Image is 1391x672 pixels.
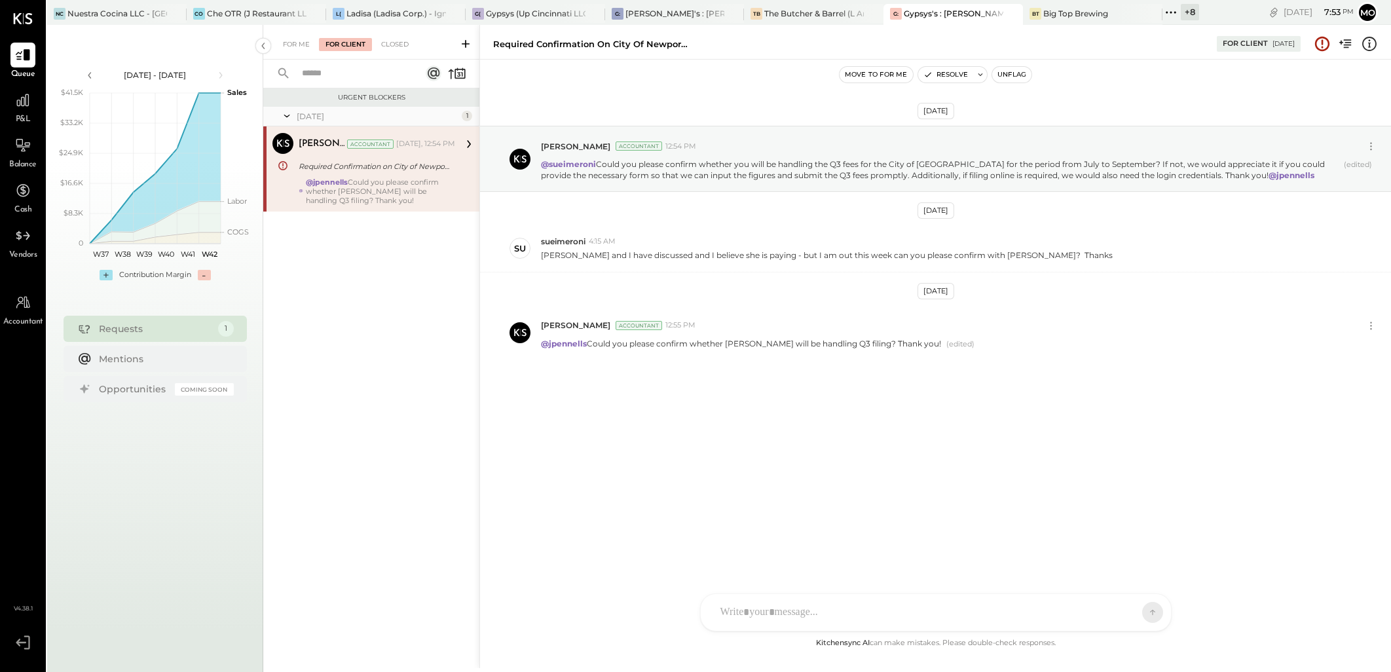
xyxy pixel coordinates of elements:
div: Contribution Margin [119,270,191,280]
div: Accountant [616,321,662,330]
text: W42 [202,250,217,259]
div: The Butcher & Barrel (L Argento LLC) - [GEOGRAPHIC_DATA] [764,8,864,19]
a: Queue [1,43,45,81]
div: Required Confirmation on City of Newport Quarterly ABC Fees [493,38,690,50]
span: [PERSON_NAME] [541,320,610,331]
div: + 8 [1181,4,1199,20]
div: [PERSON_NAME] [299,138,344,151]
button: Resolve [918,67,973,83]
text: $24.9K [59,148,83,157]
div: [DATE] [918,283,954,299]
button: Mo [1357,2,1378,23]
text: W37 [92,250,108,259]
div: Accountant [347,140,394,149]
div: L( [333,8,344,20]
span: (edited) [946,339,974,350]
text: Sales [227,88,247,97]
div: 1 [462,111,472,121]
div: CO [193,8,205,20]
a: Balance [1,133,45,171]
div: Accountant [616,141,662,151]
div: G( [472,8,484,20]
div: 1 [218,321,234,337]
div: Gypsys (Up Cincinnati LLC) - Ignite [486,8,585,19]
text: Labor [227,196,247,206]
p: Could you please confirm whether you will be handling the Q3 fees for the City of [GEOGRAPHIC_DAT... [541,159,1339,181]
strong: @jpennells [306,177,348,187]
div: Required Confirmation on City of Newport Quarterly ABC Fees [299,160,451,173]
div: Closed [375,38,415,51]
div: NC [54,8,65,20]
div: [DATE], 12:54 PM [396,139,455,149]
div: [DATE] - [DATE] [100,69,211,81]
span: sueimeroni [541,236,585,247]
div: Urgent Blockers [270,93,473,102]
a: P&L [1,88,45,126]
div: Could you please confirm whether [PERSON_NAME] will be handling Q3 filing? Thank you! [306,177,455,205]
div: For Me [276,38,316,51]
div: Big Top Brewing [1043,8,1108,19]
text: W41 [181,250,195,259]
strong: @jpennells [1269,170,1314,180]
p: Could you please confirm whether [PERSON_NAME] will be handling Q3 filing? Thank you! [541,338,941,350]
text: COGS [227,227,249,236]
div: - [198,270,211,280]
text: $41.5K [61,88,83,97]
span: (edited) [1344,160,1372,181]
div: Coming Soon [175,383,234,396]
text: W38 [114,250,130,259]
div: Gypsys's : [PERSON_NAME] on the levee [904,8,1003,19]
div: BT [1029,8,1041,20]
div: Requests [99,322,212,335]
a: Accountant [1,290,45,328]
div: Mentions [99,352,227,365]
span: Queue [11,69,35,81]
div: TB [751,8,762,20]
text: 0 [79,238,83,248]
span: 12:55 PM [665,320,695,331]
span: P&L [16,114,31,126]
strong: @jpennells [541,339,587,348]
span: Vendors [9,250,37,261]
div: copy link [1267,5,1280,19]
a: Cash [1,178,45,216]
text: $16.6K [60,178,83,187]
div: Nuestra Cocina LLC - [GEOGRAPHIC_DATA] [67,8,167,19]
div: G: [612,8,623,20]
button: Move to for me [840,67,913,83]
div: [DATE] [918,202,954,219]
text: $33.2K [60,118,83,127]
div: Che OTR (J Restaurant LLC) - Ignite [207,8,306,19]
div: [DATE] [918,103,954,119]
div: [DATE] [297,111,458,122]
div: Ladisa (Ladisa Corp.) - Ignite [346,8,446,19]
span: 4:15 AM [589,236,616,247]
span: Cash [14,204,31,216]
div: [DATE] [1284,6,1354,18]
div: su [514,242,526,255]
div: For Client [1223,39,1268,49]
div: Opportunities [99,383,168,396]
div: + [100,270,113,280]
strong: @sueimeroni [541,159,596,169]
div: [DATE] [1272,39,1295,48]
span: [PERSON_NAME] [541,141,610,152]
span: 12:54 PM [665,141,696,152]
text: W40 [158,250,174,259]
span: Balance [9,159,37,171]
text: W39 [136,250,152,259]
a: Vendors [1,223,45,261]
p: [PERSON_NAME] and I have discussed and I believe she is paying - but I am out this week can you p... [541,250,1113,261]
div: [PERSON_NAME]'s : [PERSON_NAME]'s [625,8,725,19]
text: $8.3K [64,208,83,217]
span: Accountant [3,316,43,328]
div: For Client [319,38,372,51]
div: G: [890,8,902,20]
button: Unflag [992,67,1031,83]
